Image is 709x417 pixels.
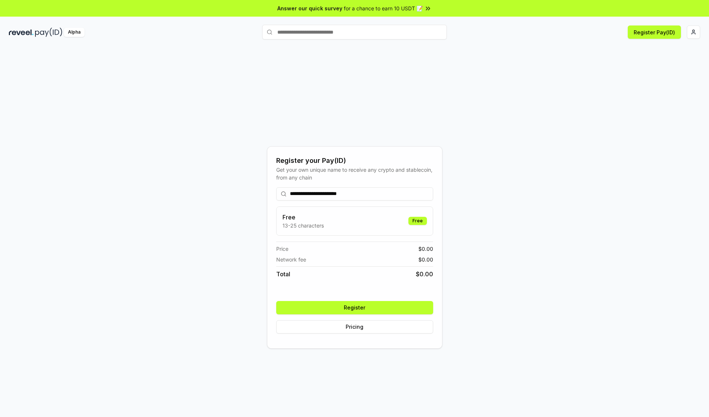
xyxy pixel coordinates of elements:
[276,245,288,253] span: Price
[418,245,433,253] span: $ 0.00
[408,217,427,225] div: Free
[276,320,433,334] button: Pricing
[276,155,433,166] div: Register your Pay(ID)
[276,166,433,181] div: Get your own unique name to receive any crypto and stablecoin, from any chain
[9,28,34,37] img: reveel_dark
[64,28,85,37] div: Alpha
[276,270,290,278] span: Total
[282,213,324,222] h3: Free
[35,28,62,37] img: pay_id
[628,25,681,39] button: Register Pay(ID)
[282,222,324,229] p: 13-25 characters
[277,4,342,12] span: Answer our quick survey
[276,301,433,314] button: Register
[344,4,423,12] span: for a chance to earn 10 USDT 📝
[418,256,433,263] span: $ 0.00
[276,256,306,263] span: Network fee
[416,270,433,278] span: $ 0.00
